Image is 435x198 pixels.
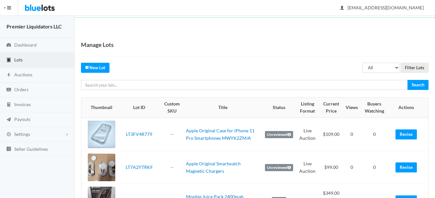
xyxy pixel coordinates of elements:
[395,162,417,172] a: Revise
[343,118,361,151] td: 0
[186,161,241,174] a: Apple Original Smartwatch Magnetic Chargers
[118,98,161,118] th: Lot ID
[407,80,429,90] input: Search
[14,102,31,107] span: Invoices
[296,98,319,118] th: Listing Format
[361,98,388,118] th: Buyers Watching
[14,42,37,48] span: Dashboard
[14,57,23,62] span: Lots
[126,131,152,137] a: LT3FV4R779
[14,87,29,92] span: Orders
[395,129,417,139] a: Revise
[388,98,428,118] th: Actions
[85,65,89,69] ion-icon: create
[361,151,388,184] td: 0
[170,164,174,170] a: --
[296,118,319,151] td: Live Auction
[262,98,296,118] th: Status
[14,72,32,77] span: Auctions
[339,5,345,11] ion-icon: person
[81,80,408,90] input: Search your lots...
[319,151,343,184] td: $99.00
[81,40,114,49] h1: Manage Lots
[6,102,12,108] ion-icon: calculator
[265,164,293,171] label: Unreviewed
[343,151,361,184] td: 0
[14,131,30,137] span: Settings
[14,116,30,122] span: Payouts
[161,98,183,118] th: Custom SKU
[296,151,319,184] td: Live Auction
[6,72,12,78] ion-icon: flash
[6,87,12,93] ion-icon: cash
[319,118,343,151] td: $109.00
[6,117,12,123] ion-icon: paper plane
[6,57,12,63] ion-icon: clipboard
[183,98,262,118] th: Title
[361,118,388,151] td: 0
[81,98,118,118] th: Thumbnail
[14,146,48,152] span: Seller Guidelines
[319,98,343,118] th: Current Price
[6,42,12,49] ion-icon: speedometer
[343,98,361,118] th: Views
[265,131,293,138] label: Unreviewed
[186,128,255,141] a: Apple Original Case for iPhone 11 Pro Smartphones MWYK2ZM/A
[170,131,174,137] a: --
[126,164,153,170] a: LT7A2YTRKF
[81,63,109,73] a: createNew Lot
[6,132,12,138] ion-icon: cog
[6,23,62,29] strong: Premier Liquidators LLC
[6,146,12,152] ion-icon: list box
[340,5,424,10] span: [EMAIL_ADDRESS][DOMAIN_NAME]
[401,63,429,73] input: Filter Lots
